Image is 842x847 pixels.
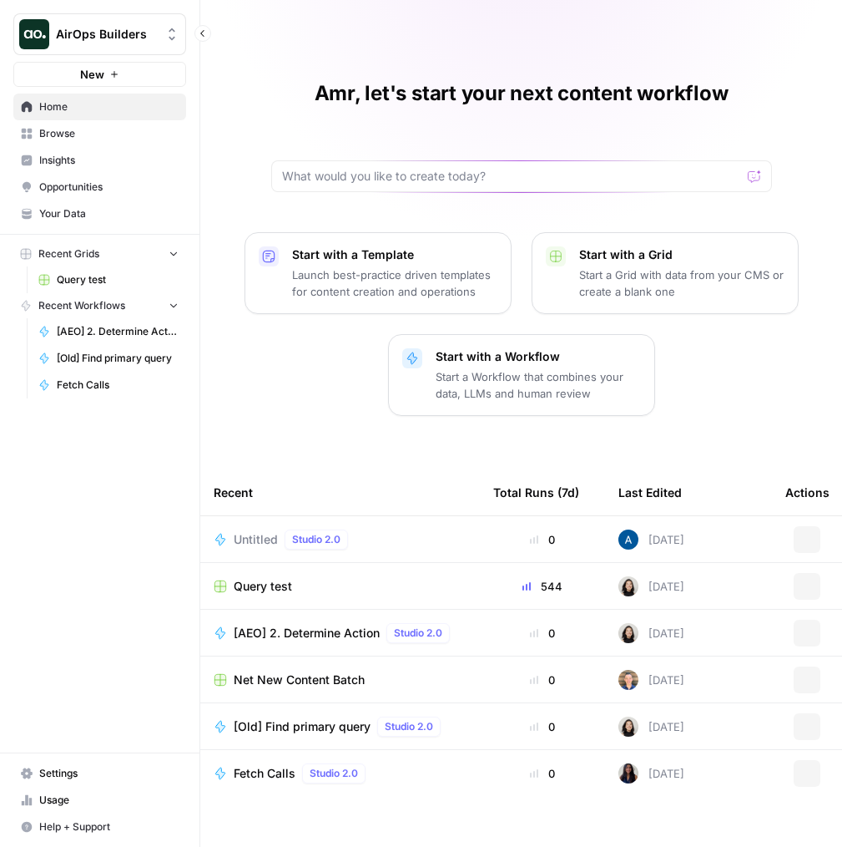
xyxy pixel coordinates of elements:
[57,378,179,393] span: Fetch Calls
[579,266,784,300] p: Start a Grid with data from your CMS or create a blank one
[214,578,466,595] a: Query test
[39,99,179,114] span: Home
[214,672,466,688] a: Net New Content Batch
[214,717,466,737] a: [Old] Find primary queryStudio 2.0
[13,13,186,55] button: Workspace: AirOps Builders
[618,623,684,643] div: [DATE]
[39,766,179,781] span: Settings
[618,670,638,690] img: 50s1itr6iuawd1zoxsc8bt0iyxwq
[436,348,641,365] p: Start with a Workflow
[13,62,186,87] button: New
[13,147,186,174] a: Insights
[234,531,278,548] span: Untitled
[39,793,179,808] span: Usage
[618,530,684,550] div: [DATE]
[618,530,638,550] img: he81ibor8lsei4p3qvg4ugbvimgp
[39,153,179,168] span: Insights
[618,576,638,596] img: t5ef5oef8zpw1w4g2xghobes91mw
[38,298,125,313] span: Recent Workflows
[493,718,592,735] div: 0
[315,80,729,107] h1: Amr, let's start your next content workflow
[13,200,186,227] a: Your Data
[31,345,186,372] a: [Old] Find primary query
[214,530,466,550] a: UntitledStudio 2.0
[214,623,466,643] a: [AEO] 2. Determine ActionStudio 2.0
[618,576,684,596] div: [DATE]
[493,531,592,548] div: 0
[579,246,784,263] p: Start with a Grid
[292,532,340,547] span: Studio 2.0
[785,469,829,515] div: Actions
[385,719,433,734] span: Studio 2.0
[618,623,638,643] img: t5ef5oef8zpw1w4g2xghobes91mw
[13,94,186,120] a: Home
[39,819,179,834] span: Help + Support
[493,672,592,688] div: 0
[13,293,186,318] button: Recent Workflows
[234,578,292,595] span: Query test
[31,266,186,293] a: Query test
[618,763,638,784] img: rox323kbkgutb4wcij4krxobkpon
[13,174,186,200] a: Opportunities
[80,66,104,83] span: New
[39,126,179,141] span: Browse
[493,469,579,515] div: Total Runs (7d)
[618,717,638,737] img: t5ef5oef8zpw1w4g2xghobes91mw
[493,765,592,782] div: 0
[13,760,186,787] a: Settings
[618,717,684,737] div: [DATE]
[234,672,365,688] span: Net New Content Batch
[214,469,466,515] div: Recent
[292,266,497,300] p: Launch best-practice driven templates for content creation and operations
[31,318,186,345] a: [AEO] 2. Determine Action
[282,168,741,185] input: What would you like to create today?
[532,232,799,314] button: Start with a GridStart a Grid with data from your CMS or create a blank one
[234,718,371,735] span: [Old] Find primary query
[214,763,466,784] a: Fetch CallsStudio 2.0
[493,625,592,642] div: 0
[234,625,380,642] span: [AEO] 2. Determine Action
[245,232,512,314] button: Start with a TemplateLaunch best-practice driven templates for content creation and operations
[436,368,641,402] p: Start a Workflow that combines your data, LLMs and human review
[13,120,186,147] a: Browse
[13,241,186,266] button: Recent Grids
[57,272,179,287] span: Query test
[38,246,99,261] span: Recent Grids
[13,787,186,814] a: Usage
[19,19,49,49] img: AirOps Builders Logo
[56,26,157,43] span: AirOps Builders
[31,372,186,398] a: Fetch Calls
[13,814,186,840] button: Help + Support
[39,206,179,221] span: Your Data
[310,766,358,781] span: Studio 2.0
[618,670,684,690] div: [DATE]
[57,351,179,366] span: [Old] Find primary query
[39,180,179,195] span: Opportunities
[394,626,442,641] span: Studio 2.0
[618,469,682,515] div: Last Edited
[493,578,592,595] div: 544
[388,334,655,416] button: Start with a WorkflowStart a Workflow that combines your data, LLMs and human review
[234,765,295,782] span: Fetch Calls
[57,324,179,339] span: [AEO] 2. Determine Action
[618,763,684,784] div: [DATE]
[292,246,497,263] p: Start with a Template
